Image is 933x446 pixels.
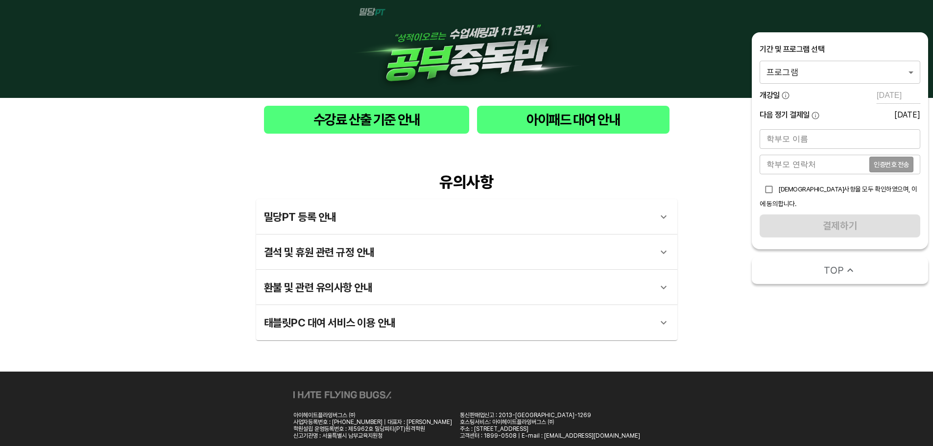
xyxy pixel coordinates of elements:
[485,110,661,130] span: 아이패드 대여 안내
[477,106,669,134] button: 아이패드 대여 안내
[760,110,810,120] span: 다음 정기 결제일
[760,61,920,83] div: 프로그램
[256,305,677,340] div: 태블릿PC 대여 서비스 이용 안내
[264,205,652,229] div: 밀당PT 등록 안내
[293,419,452,425] div: 사업자등록번호 : [PHONE_NUMBER] | 대표자 : [PERSON_NAME]
[264,276,652,299] div: 환불 및 관련 유의사항 안내
[760,90,780,101] span: 개강일
[460,425,640,432] div: 주소 : [STREET_ADDRESS]
[760,155,869,174] input: 학부모 연락처를 입력해주세요
[460,432,640,439] div: 고객센터 : 1899-0508 | E-mail : [EMAIL_ADDRESS][DOMAIN_NAME]
[460,419,640,425] div: 호스팅서비스: 아이헤이트플라잉버그스 ㈜
[264,240,652,264] div: 결석 및 휴원 관련 규정 안내
[256,199,677,235] div: 밀당PT 등록 안내
[293,412,452,419] div: 아이헤이트플라잉버그스 ㈜
[272,110,462,130] span: 수강료 산출 기준 안내
[349,8,584,90] img: 1
[293,432,452,439] div: 신고기관명 : 서울특별시 남부교육지원청
[264,106,470,134] button: 수강료 산출 기준 안내
[760,185,917,208] span: [DEMOGRAPHIC_DATA]사항을 모두 확인하였으며, 이에 동의합니다.
[256,235,677,270] div: 결석 및 휴원 관련 규정 안내
[894,110,920,119] div: [DATE]
[293,391,391,399] img: ihateflyingbugs
[760,129,920,149] input: 학부모 이름을 입력해주세요
[824,263,844,277] span: TOP
[760,44,920,55] div: 기간 및 프로그램 선택
[256,173,677,191] div: 유의사항
[264,311,652,334] div: 태블릿PC 대여 서비스 이용 안내
[256,270,677,305] div: 환불 및 관련 유의사항 안내
[460,412,640,419] div: 통신판매업신고 : 2013-[GEOGRAPHIC_DATA]-1269
[752,257,928,284] button: TOP
[293,425,452,432] div: 학원설립 운영등록번호 : 제5962호 밀당피티(PT)원격학원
